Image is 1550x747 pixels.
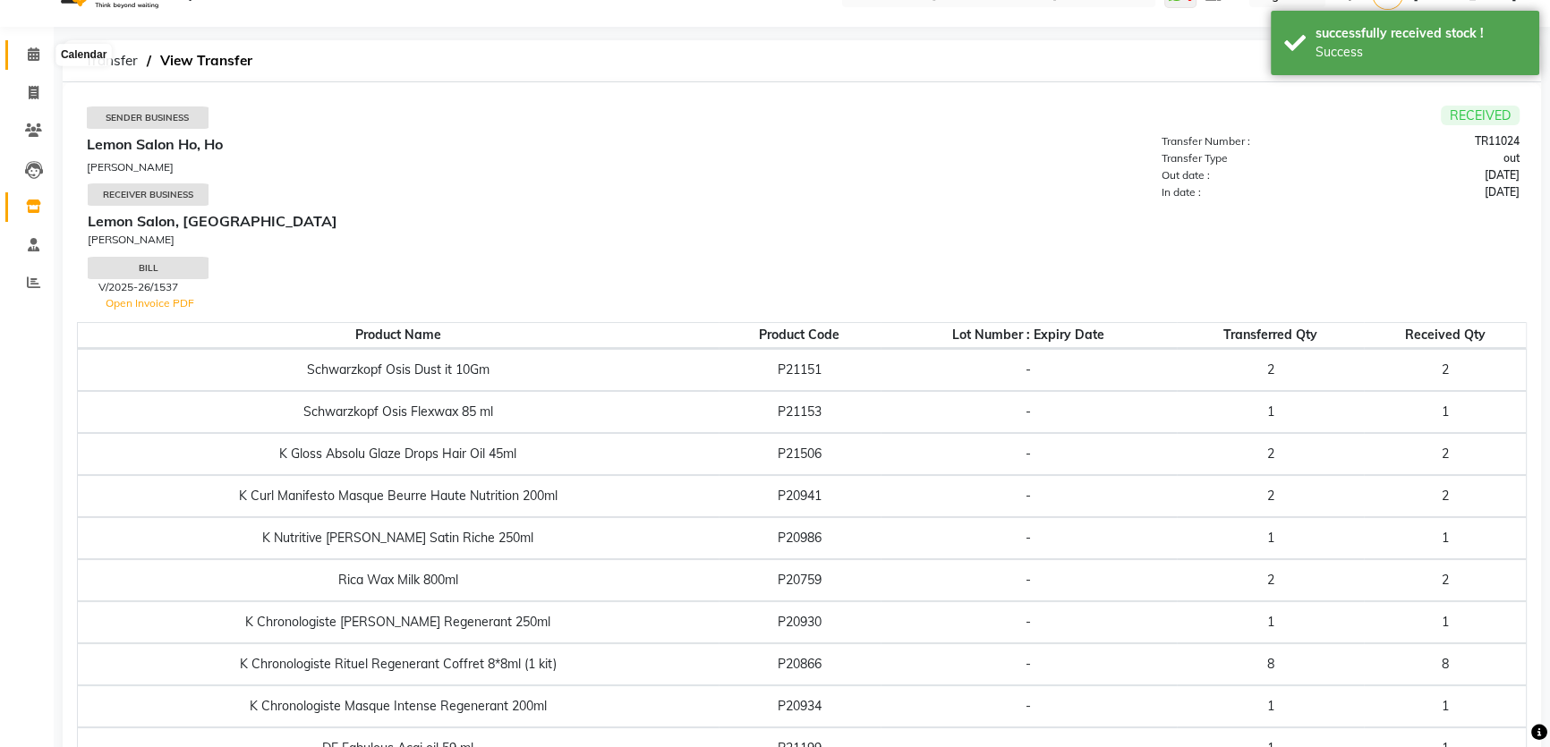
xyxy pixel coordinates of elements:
[1177,391,1364,433] td: 1
[88,257,209,279] div: Bill
[1364,433,1526,475] td: 2
[719,559,881,601] td: P20759
[881,601,1178,643] td: -
[881,685,1178,727] td: -
[78,643,719,685] td: K Chronologiste Rituel Regenerant Coffret 8*8ml (1 kit)
[87,135,223,153] b: Lemon Salon Ho, Ho
[1177,349,1364,391] td: 2
[719,517,881,559] td: P20986
[78,559,719,601] td: Rica Wax Milk 800ml
[881,475,1178,517] td: -
[881,349,1178,391] td: -
[78,322,719,349] th: Product Name
[719,685,881,727] td: P20934
[1364,349,1526,391] td: 2
[719,475,881,517] td: P20941
[719,349,881,391] td: P21151
[87,159,801,175] div: [PERSON_NAME]
[151,45,261,77] span: View Transfer
[78,601,719,643] td: K Chronologiste [PERSON_NAME] Regenerant 250ml
[719,391,881,433] td: P21153
[881,391,1178,433] td: -
[1316,24,1526,43] div: successfully received stock !
[78,349,719,391] td: Schwarzkopf Osis Dust it 10Gm
[78,475,719,517] td: K Curl Manifesto Masque Beurre Haute Nutrition 200ml
[1151,184,1341,200] div: In date :
[1341,133,1530,149] div: TR11024
[1177,433,1364,475] td: 2
[1364,391,1526,433] td: 1
[1341,167,1530,183] div: [DATE]
[881,517,1178,559] td: -
[98,279,789,295] div: V/2025-26/1537
[1177,643,1364,685] td: 8
[1177,517,1364,559] td: 1
[1364,322,1526,349] th: Received Qty
[88,183,209,206] div: Receiver Business
[1151,150,1341,166] div: Transfer Type
[106,296,194,310] a: Open Invoice PDF
[1364,559,1526,601] td: 2
[1177,475,1364,517] td: 2
[1177,601,1364,643] td: 1
[719,601,881,643] td: P20930
[881,559,1178,601] td: -
[87,106,209,129] div: Sender Business
[1441,106,1520,125] span: RECEIVED
[1177,559,1364,601] td: 2
[1364,475,1526,517] td: 2
[881,433,1178,475] td: -
[1341,184,1530,200] div: [DATE]
[1364,517,1526,559] td: 1
[1316,43,1526,62] div: Success
[1177,322,1364,349] th: Transferred Qty
[1177,685,1364,727] td: 1
[881,322,1178,349] th: Lot Number : Expiry Date
[1341,150,1530,166] div: out
[56,45,111,66] div: Calendar
[719,322,881,349] th: Product Code
[78,685,719,727] td: K Chronologiste Masque Intense Regenerant 200ml
[719,433,881,475] td: P21506
[78,391,719,433] td: Schwarzkopf Osis Flexwax 85 ml
[78,433,719,475] td: K Gloss Absolu Glaze Drops Hair Oil 45ml
[1151,167,1341,183] div: Out date :
[78,517,719,559] td: K Nutritive [PERSON_NAME] Satin Riche 250ml
[88,212,337,230] b: Lemon Salon, [GEOGRAPHIC_DATA]
[88,232,800,248] div: [PERSON_NAME]
[1364,685,1526,727] td: 1
[881,643,1178,685] td: -
[719,643,881,685] td: P20866
[1364,601,1526,643] td: 1
[1151,133,1341,149] div: Transfer Number :
[1364,643,1526,685] td: 8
